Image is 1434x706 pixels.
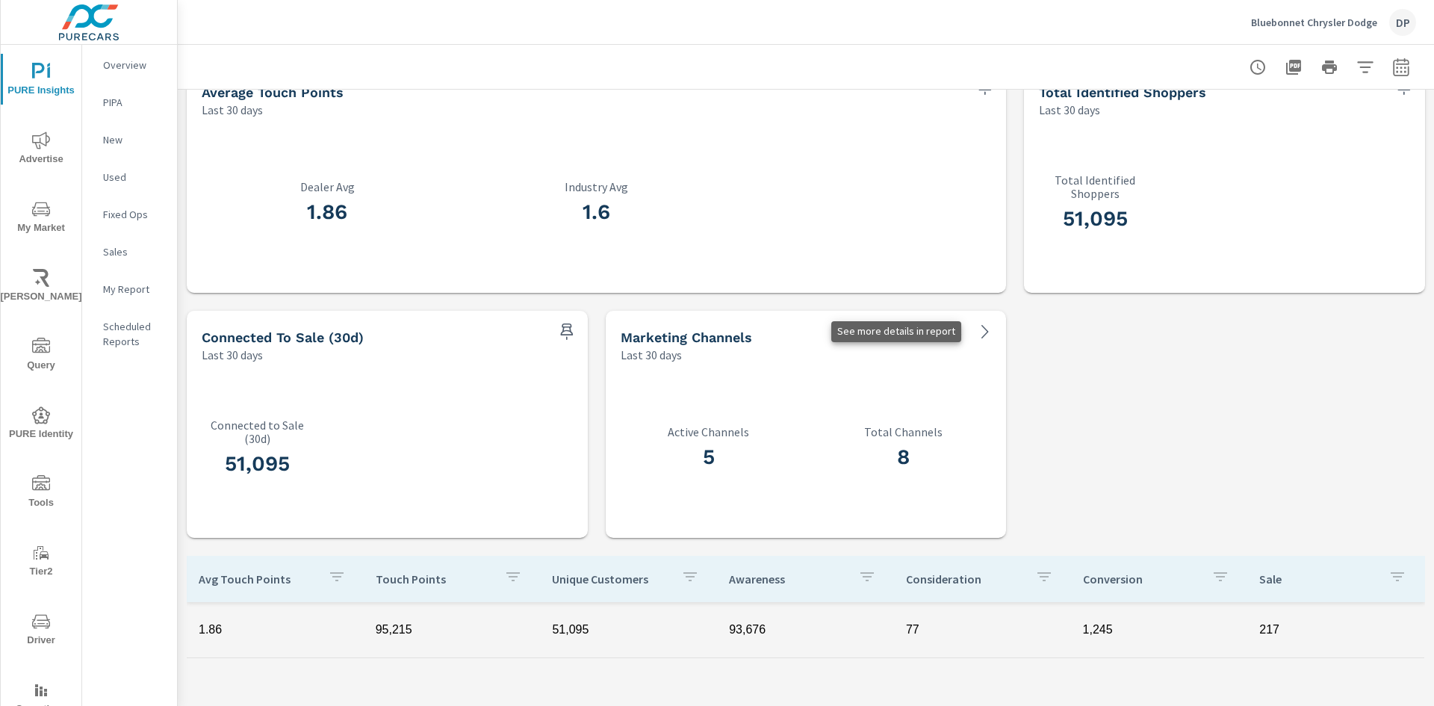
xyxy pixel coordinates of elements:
[5,613,77,649] span: Driver
[202,418,314,445] p: Connected to Sale (30d)
[919,323,937,341] span: Available Channels: Display, Search, Social, Video, Audio, CTV, Email, SMS.
[906,572,1023,586] p: Consideration
[82,54,177,76] div: Overview
[202,180,453,193] p: Dealer Avg
[103,95,165,110] p: PIPA
[621,425,797,439] p: Active Channels
[1039,84,1206,100] h5: Total Identified Shoppers
[82,166,177,188] div: Used
[103,319,165,349] p: Scheduled Reports
[5,200,77,237] span: My Market
[202,199,453,225] h3: 1.86
[729,572,846,586] p: Awareness
[894,611,1071,648] td: 77
[1039,101,1100,119] p: Last 30 days
[5,475,77,512] span: Tools
[202,346,263,364] p: Last 30 days
[1389,9,1416,36] div: DP
[202,451,314,477] h3: 51,095
[815,445,991,470] h3: 8
[540,611,717,648] td: 51,095
[1279,52,1309,82] button: "Export Report to PDF"
[82,91,177,114] div: PIPA
[103,132,165,147] p: New
[471,180,721,193] p: Industry Avg
[202,101,263,119] p: Last 30 days
[1259,572,1376,586] p: Sale
[364,611,541,648] td: 95,215
[1071,611,1248,648] td: 1,245
[199,572,316,586] p: Avg Touch Points
[202,84,344,100] h5: Average Touch Points
[103,207,165,222] p: Fixed Ops
[82,315,177,353] div: Scheduled Reports
[103,282,165,297] p: My Report
[5,131,77,168] span: Advertise
[815,425,991,439] p: Total Channels
[621,329,752,345] h5: Marketing Channels
[1386,52,1416,82] button: Select Date Range
[471,199,721,225] h3: 1.6
[82,278,177,300] div: My Report
[943,320,967,344] span: Save this to your personalized report
[5,544,77,580] span: Tier2
[621,445,797,470] h3: 5
[1247,611,1424,648] td: 217
[1039,173,1151,200] p: Total Identified Shoppers
[103,170,165,185] p: Used
[82,241,177,263] div: Sales
[103,244,165,259] p: Sales
[1314,52,1344,82] button: Print Report
[552,572,669,586] p: Unique Customers
[5,63,77,99] span: PURE Insights
[376,572,493,586] p: Touch Points
[555,320,579,344] span: Save this to your personalized report
[5,269,77,306] span: [PERSON_NAME]
[5,338,77,374] span: Query
[1039,206,1151,232] h3: 51,095
[187,611,364,648] td: 1.86
[82,128,177,151] div: New
[717,611,894,648] td: 93,676
[1350,52,1380,82] button: Apply Filters
[621,346,682,364] p: Last 30 days
[1083,572,1200,586] p: Conversion
[82,203,177,226] div: Fixed Ops
[103,58,165,72] p: Overview
[5,406,77,443] span: PURE Identity
[1251,16,1377,29] p: Bluebonnet Chrysler Dodge
[202,329,364,345] h5: Connected to Sale (30d)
